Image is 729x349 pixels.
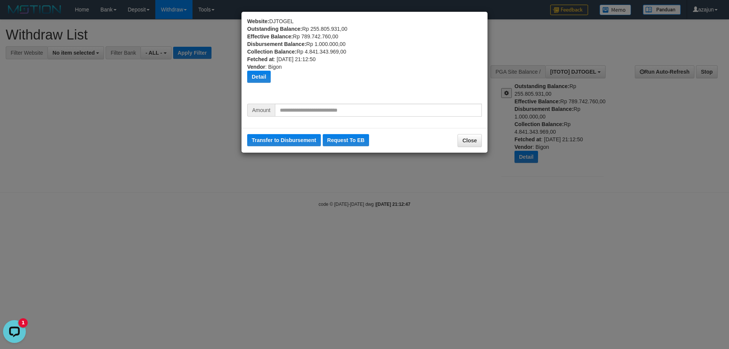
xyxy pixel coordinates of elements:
[247,104,275,117] span: Amount
[323,134,369,146] button: Request To EB
[458,134,482,147] button: Close
[247,134,321,146] button: Transfer to Disbursement
[247,17,482,104] div: DJTOGEL Rp 255.805.931,00 Rp 789.742.760,00 Rp 1.000.000,00 Rp 4.841.343.969,00 : [DATE] 21:12:50...
[247,56,274,62] b: Fetched at
[247,49,297,55] b: Collection Balance:
[3,3,26,26] button: Open LiveChat chat widget
[247,71,271,83] button: Detail
[247,26,302,32] b: Outstanding Balance:
[247,33,293,39] b: Effective Balance:
[19,1,28,10] div: new message indicator
[247,64,265,70] b: Vendor
[247,41,306,47] b: Disbursement Balance:
[247,18,269,24] b: Website:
